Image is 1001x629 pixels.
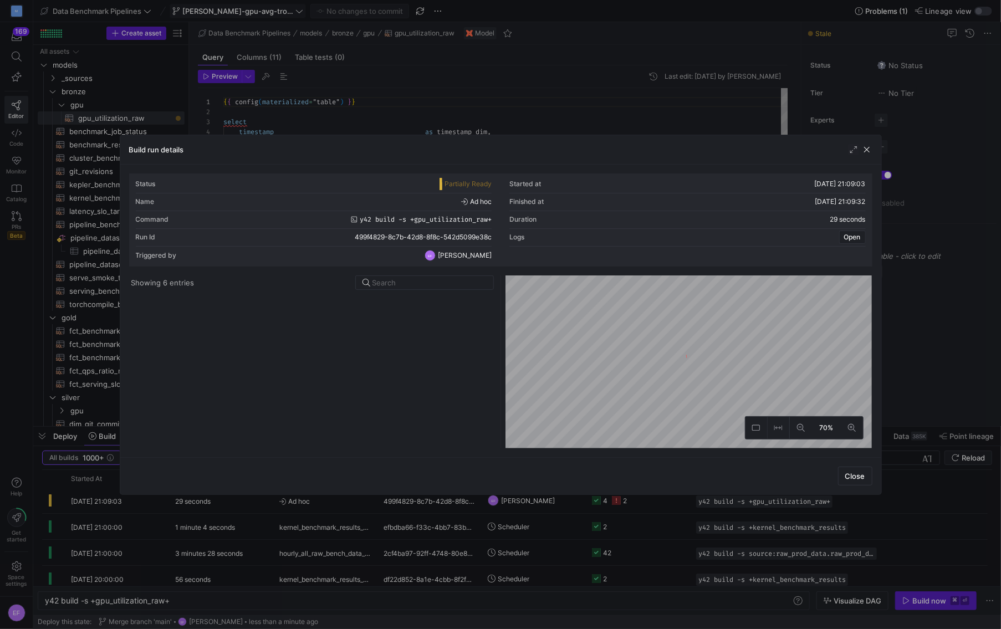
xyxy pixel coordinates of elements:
div: Triggered by [136,252,177,259]
div: EF [425,250,436,261]
input: Search [372,278,487,287]
button: 70% [812,417,841,439]
span: 499f4829-8c7b-42d8-8f8c-542d5099e38c [355,233,492,241]
span: Partially Ready [445,180,492,188]
div: Duration [509,216,537,223]
span: Ad hoc [461,198,492,206]
span: [DATE] 21:09:03 [815,180,866,188]
div: Command [136,216,169,223]
div: Showing 6 entries [131,278,195,287]
y42-duration: 29 seconds [830,216,866,223]
span: [PERSON_NAME] [438,252,492,259]
img: logo.gif [678,354,695,370]
div: Run Id [136,233,156,241]
button: Close [838,467,872,485]
span: y42 build -s +gpu_utilization_raw+ [360,216,492,223]
span: Open [844,233,861,241]
span: [DATE] 21:09:32 [815,197,866,206]
div: Status [136,180,156,188]
div: Logs [509,233,524,241]
h3: Build run details [129,145,184,154]
div: Name [136,198,155,206]
div: Finished at [509,198,544,206]
span: Close [845,472,865,480]
span: 70% [817,422,835,434]
button: Open [839,231,866,244]
div: Started at [509,180,541,188]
